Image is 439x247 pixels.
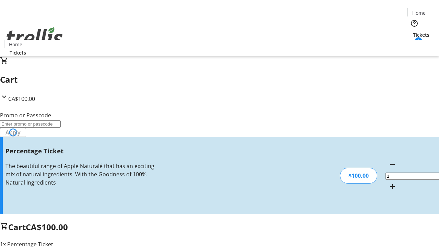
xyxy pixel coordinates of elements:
[8,95,35,103] span: CA$100.00
[413,31,429,38] span: Tickets
[5,146,155,156] h3: Percentage Ticket
[4,41,26,48] a: Home
[385,158,399,172] button: Decrement by one
[5,162,155,187] div: The beautiful range of Apple Naturalé that has an exciting mix of natural ingredients. With the G...
[9,41,22,48] span: Home
[385,180,399,193] button: Increment by one
[26,221,68,233] span: CA$100.00
[412,9,426,16] span: Home
[407,16,421,30] button: Help
[10,49,26,56] span: Tickets
[407,31,435,38] a: Tickets
[408,9,430,16] a: Home
[4,20,65,54] img: Orient E2E Organization lhBmHSUuno's Logo
[407,38,421,52] button: Cart
[340,168,377,184] div: $100.00
[4,49,32,56] a: Tickets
